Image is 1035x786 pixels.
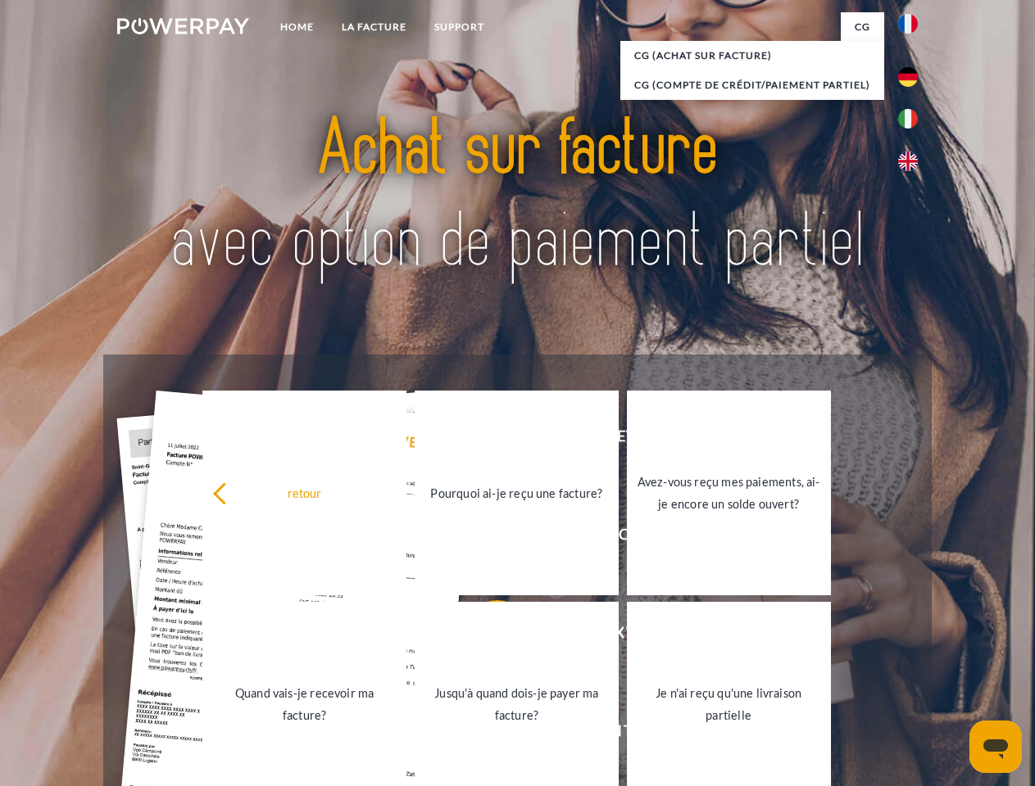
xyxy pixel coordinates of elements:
a: Home [266,12,328,42]
img: fr [898,14,918,34]
div: Jusqu'à quand dois-je payer ma facture? [424,682,609,726]
img: it [898,109,918,129]
div: Avez-vous reçu mes paiements, ai-je encore un solde ouvert? [637,471,821,515]
img: logo-powerpay-white.svg [117,18,249,34]
img: title-powerpay_fr.svg [157,79,878,314]
div: Je n'ai reçu qu'une livraison partielle [637,682,821,726]
a: Support [420,12,498,42]
div: Quand vais-je recevoir ma facture? [212,682,397,726]
a: CG (Compte de crédit/paiement partiel) [620,70,884,100]
div: retour [212,481,397,504]
img: de [898,67,918,87]
a: CG (achat sur facture) [620,41,884,70]
div: Pourquoi ai-je reçu une facture? [424,481,609,504]
img: en [898,151,918,171]
a: LA FACTURE [328,12,420,42]
a: CG [841,12,884,42]
iframe: Bouton de lancement de la fenêtre de messagerie [969,720,1022,773]
a: Avez-vous reçu mes paiements, ai-je encore un solde ouvert? [627,391,831,595]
